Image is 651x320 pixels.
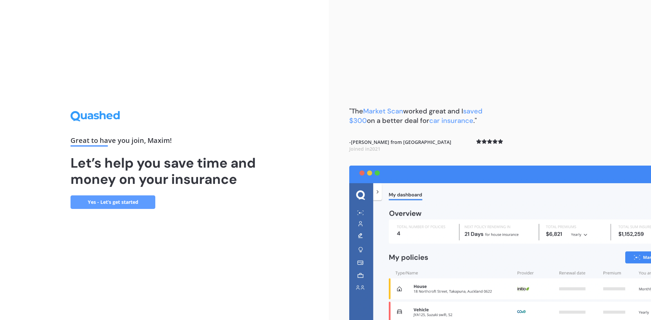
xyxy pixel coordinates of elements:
span: car insurance [429,116,473,125]
h1: Let’s help you save time and money on your insurance [71,155,258,187]
b: "The worked great and I on a better deal for ." [349,107,482,125]
div: Great to have you join , Maxim ! [71,137,258,147]
span: Joined in 2021 [349,146,380,152]
a: Yes - Let’s get started [71,195,155,209]
b: - [PERSON_NAME] from [GEOGRAPHIC_DATA] [349,139,451,152]
span: saved $300 [349,107,482,125]
img: dashboard.webp [349,166,651,320]
span: Market Scan [363,107,403,115]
